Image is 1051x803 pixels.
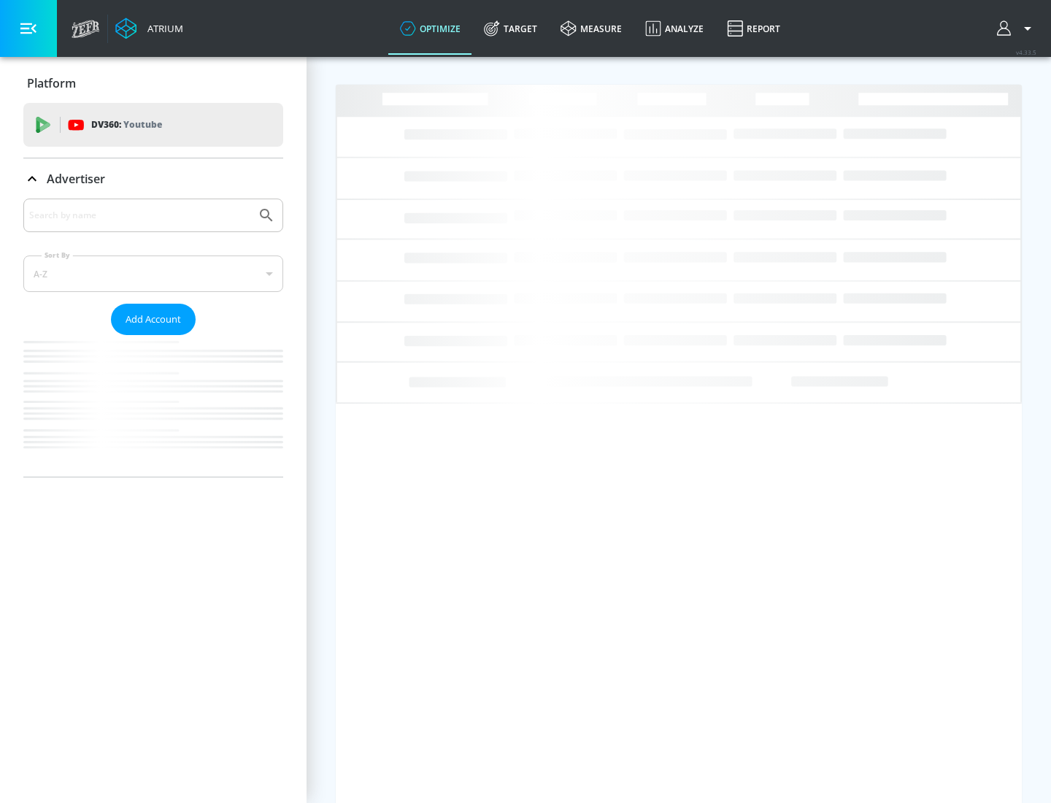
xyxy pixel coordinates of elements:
div: Advertiser [23,199,283,477]
button: Add Account [111,304,196,335]
a: Report [715,2,792,55]
a: Target [472,2,549,55]
a: optimize [388,2,472,55]
p: Advertiser [47,171,105,187]
span: Add Account [126,311,181,328]
label: Sort By [42,250,73,260]
div: Platform [23,63,283,104]
div: Atrium [142,22,183,35]
p: Platform [27,75,76,91]
a: Analyze [634,2,715,55]
a: measure [549,2,634,55]
div: DV360: Youtube [23,103,283,147]
div: A-Z [23,255,283,292]
a: Atrium [115,18,183,39]
p: DV360: [91,117,162,133]
p: Youtube [123,117,162,132]
div: Advertiser [23,158,283,199]
span: v 4.33.5 [1016,48,1036,56]
input: Search by name [29,206,250,225]
nav: list of Advertiser [23,335,283,477]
